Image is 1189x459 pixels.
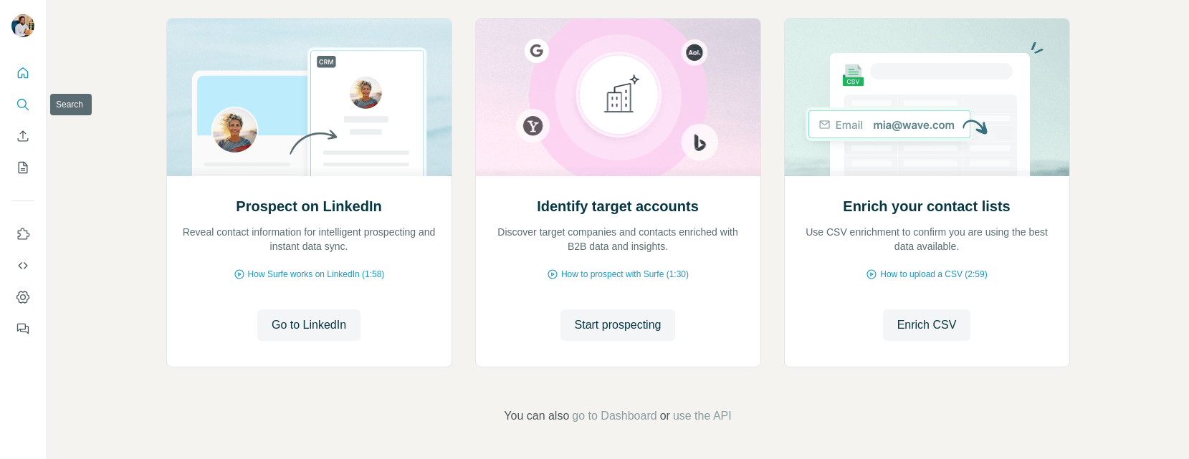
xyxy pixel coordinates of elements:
[660,407,670,425] span: or
[843,196,1010,216] h2: Enrich your contact lists
[561,268,689,281] span: How to prospect with Surfe (1:30)
[11,155,34,180] button: My lists
[11,253,34,279] button: Use Surfe API
[475,19,761,176] img: Identify target accounts
[504,407,569,425] span: You can also
[248,268,385,281] span: How Surfe works on LinkedIn (1:58)
[572,407,656,425] button: go to Dashboard
[257,309,360,341] button: Go to LinkedIn
[11,92,34,117] button: Search
[490,225,746,253] p: Discover target companies and contacts enriched with B2B data and insights.
[272,317,346,334] span: Go to LinkedIn
[236,196,381,216] h2: Prospect on LinkedIn
[897,317,957,334] span: Enrich CSV
[11,123,34,149] button: Enrich CSV
[784,19,1070,176] img: Enrich your contact lists
[11,284,34,310] button: Dashboard
[883,309,971,341] button: Enrich CSV
[799,225,1055,253] p: Use CSV enrichment to confirm you are using the best data available.
[11,316,34,342] button: Feedback
[880,268,987,281] span: How to upload a CSV (2:59)
[181,225,437,253] p: Reveal contact information for intelligent prospecting and instant data sync.
[537,196,699,216] h2: Identify target accounts
[673,407,732,425] button: use the API
[560,309,676,341] button: Start prospecting
[575,317,662,334] span: Start prospecting
[166,19,452,176] img: Prospect on LinkedIn
[11,14,34,37] img: Avatar
[11,60,34,86] button: Quick start
[11,221,34,247] button: Use Surfe on LinkedIn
